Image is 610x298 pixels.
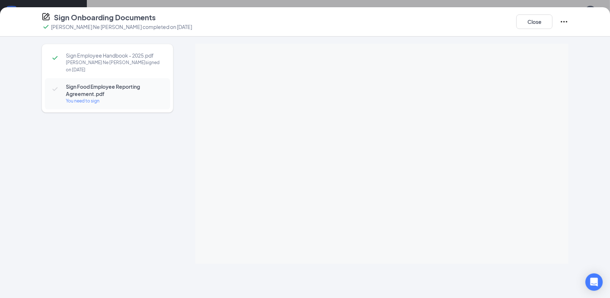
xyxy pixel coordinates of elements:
[560,17,568,26] svg: Ellipses
[51,54,59,62] svg: Checkmark
[66,52,163,59] span: Sign Employee Handbook - 2025.pdf
[54,12,156,22] h4: Sign Onboarding Documents
[51,23,192,30] p: [PERSON_NAME] Ne [PERSON_NAME] completed on [DATE]
[66,59,163,74] div: [PERSON_NAME] Ne [PERSON_NAME] signed on [DATE]
[516,14,552,29] button: Close
[585,273,603,291] div: Open Intercom Messenger
[42,12,50,21] svg: CompanyDocumentIcon
[42,22,50,31] svg: Checkmark
[66,97,163,105] div: You need to sign
[51,85,59,93] svg: Checkmark
[66,83,163,97] span: Sign Food Employee Reporting Agreement.pdf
